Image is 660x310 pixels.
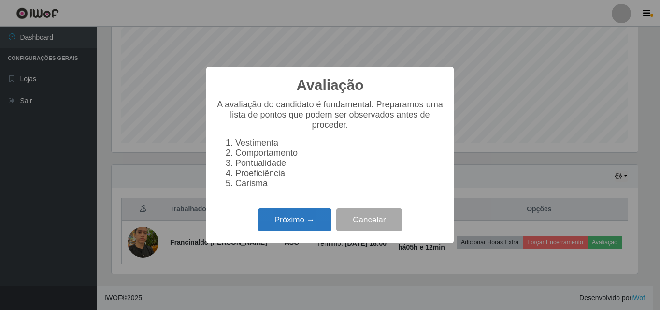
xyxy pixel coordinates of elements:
[258,208,331,231] button: Próximo →
[235,158,444,168] li: Pontualidade
[235,138,444,148] li: Vestimenta
[216,100,444,130] p: A avaliação do candidato é fundamental. Preparamos uma lista de pontos que podem ser observados a...
[235,178,444,189] li: Carisma
[336,208,402,231] button: Cancelar
[235,168,444,178] li: Proeficiência
[297,76,364,94] h2: Avaliação
[235,148,444,158] li: Comportamento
